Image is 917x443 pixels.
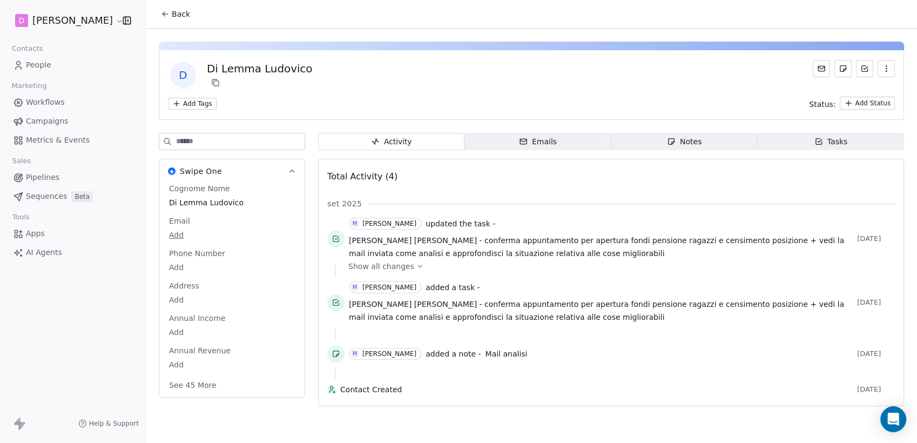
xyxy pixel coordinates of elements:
span: Add [169,294,295,305]
a: Workflows [9,93,137,111]
span: [DATE] [857,350,895,358]
span: Contacts [7,41,48,57]
a: Metrics & Events [9,131,137,149]
span: Add [169,327,295,338]
div: Tasks [814,136,848,147]
span: [DATE] [857,298,895,307]
a: Pipelines [9,169,137,186]
a: [PERSON_NAME] [PERSON_NAME] - conferma appuntamento per apertura fondi pensione ragazzi e censime... [349,234,853,260]
span: set 2025 [327,198,362,209]
a: Mail analisi [485,347,527,360]
div: M [353,350,358,358]
button: Back [154,4,197,24]
span: updated the task - [426,218,495,229]
button: D[PERSON_NAME] [13,11,115,30]
span: Add [169,359,295,370]
span: Add [169,230,295,240]
a: Show all changes [348,261,887,272]
span: D [19,15,25,26]
div: Emails [519,136,557,147]
div: M [353,219,358,228]
span: Swipe One [180,166,222,177]
span: [PERSON_NAME] [PERSON_NAME] - conferma appuntamento per apertura fondi pensione ragazzi e censime... [349,236,844,258]
span: Show all changes [348,261,414,272]
span: Workflows [26,97,65,108]
span: Annual Revenue [167,345,233,356]
button: Add Status [840,97,895,110]
span: Campaigns [26,116,68,127]
span: [DATE] [857,385,895,394]
a: Campaigns [9,112,137,130]
span: Add [169,262,295,273]
a: AI Agents [9,244,137,261]
img: Swipe One [168,167,176,175]
span: added a task - [426,282,480,293]
span: Address [167,280,201,291]
button: See 45 More [163,375,223,395]
div: [PERSON_NAME] [362,220,416,227]
span: Beta [71,191,93,202]
a: SequencesBeta [9,187,137,205]
div: Di Lemma Ludovico [207,61,312,76]
span: Status: [809,99,835,110]
a: Help & Support [78,419,139,428]
span: Marketing [7,78,51,94]
span: [DATE] [857,234,895,243]
span: D [170,62,196,88]
a: [PERSON_NAME] [PERSON_NAME] - conferma appuntamento per apertura fondi pensione ragazzi e censime... [349,298,853,324]
span: Mail analisi [485,350,527,358]
span: Pipelines [26,172,59,183]
span: AI Agents [26,247,62,258]
div: Swipe OneSwipe One [159,183,305,397]
span: Contact Created [340,384,853,395]
span: [PERSON_NAME] [32,14,113,28]
span: Di Lemma Ludovico [169,197,295,208]
span: People [26,59,51,71]
a: Apps [9,225,137,243]
span: Tools [8,209,34,225]
div: Notes [667,136,702,147]
div: [PERSON_NAME] [362,284,416,291]
span: Help & Support [89,419,139,428]
span: Sequences [26,191,67,202]
span: Annual Income [167,313,228,324]
div: [PERSON_NAME] [362,350,416,358]
span: Email [167,216,192,226]
span: added a note - [426,348,481,359]
button: Add Tags [168,98,217,110]
span: Back [172,9,190,19]
span: Metrics & Events [26,135,90,146]
span: Apps [26,228,45,239]
span: Phone Number [167,248,227,259]
div: M [353,283,358,292]
span: Total Activity (4) [327,171,397,182]
button: Swipe OneSwipe One [159,159,305,183]
span: Cognome Nome [167,183,232,194]
span: Sales [8,153,36,169]
a: People [9,56,137,74]
span: [PERSON_NAME] [PERSON_NAME] - conferma appuntamento per apertura fondi pensione ragazzi e censime... [349,300,844,321]
div: Open Intercom Messenger [880,406,906,432]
